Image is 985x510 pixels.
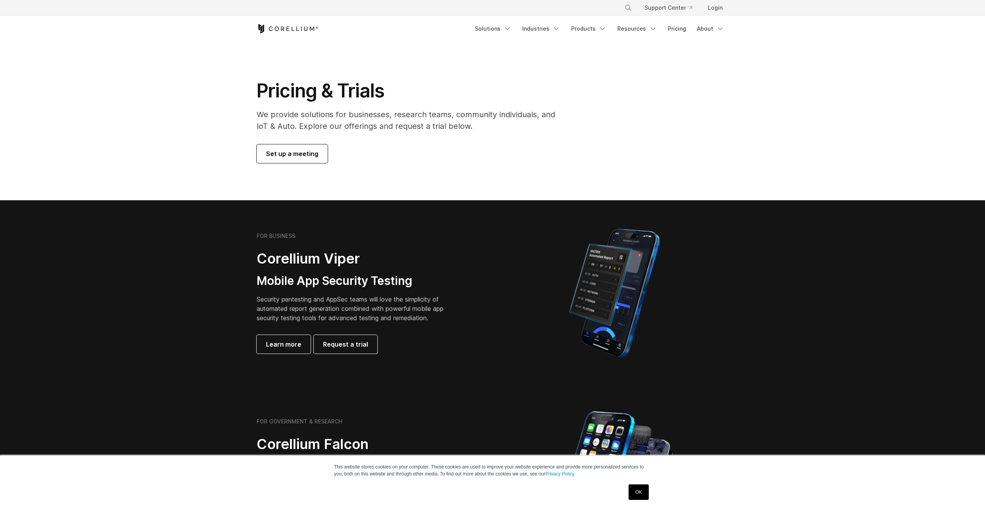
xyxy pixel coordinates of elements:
[257,274,455,288] h3: Mobile App Security Testing
[257,109,566,132] p: We provide solutions for businesses, research teams, community individuals, and IoT & Auto. Explo...
[663,22,691,36] a: Pricing
[470,22,729,36] div: Navigation Menu
[323,340,368,349] span: Request a trial
[629,484,648,500] a: OK
[566,22,611,36] a: Products
[545,471,575,477] a: Privacy Policy.
[613,22,662,36] a: Resources
[702,1,729,15] a: Login
[470,22,516,36] a: Solutions
[257,418,342,425] h6: FOR GOVERNMENT & RESEARCH
[556,225,673,361] img: Corellium MATRIX automated report on iPhone showing app vulnerability test results across securit...
[257,335,311,354] a: Learn more
[257,250,455,267] h2: Corellium Viper
[334,463,651,477] p: This website stores cookies on your computer. These cookies are used to improve your website expe...
[518,22,565,36] a: Industries
[257,435,474,453] h2: Corellium Falcon
[266,149,318,158] span: Set up a meeting
[257,24,318,33] a: Corellium Home
[257,144,328,163] a: Set up a meeting
[692,22,729,36] a: About
[615,1,729,15] div: Navigation Menu
[638,1,698,15] a: Support Center
[266,340,301,349] span: Learn more
[314,335,377,354] a: Request a trial
[257,295,455,323] p: Security pentesting and AppSec teams will love the simplicity of automated report generation comb...
[257,232,295,239] h6: FOR BUSINESS
[621,1,635,15] button: Search
[257,79,566,102] h1: Pricing & Trials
